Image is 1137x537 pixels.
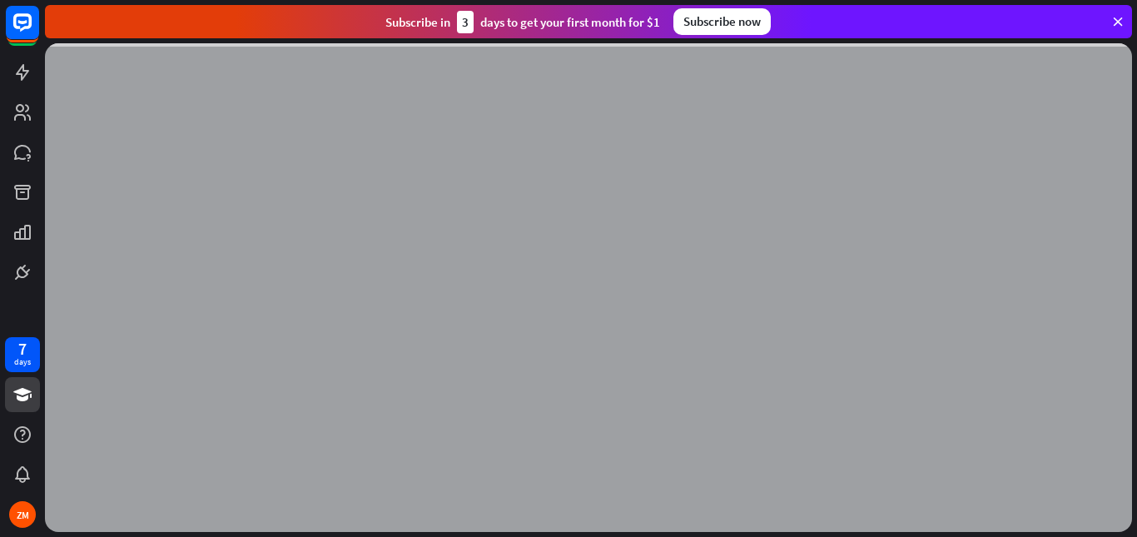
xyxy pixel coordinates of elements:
div: 3 [457,11,474,33]
div: Subscribe now [673,8,771,35]
div: ZM [9,501,36,528]
div: days [14,356,31,368]
div: 7 [18,341,27,356]
div: Subscribe in days to get your first month for $1 [385,11,660,33]
a: 7 days [5,337,40,372]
